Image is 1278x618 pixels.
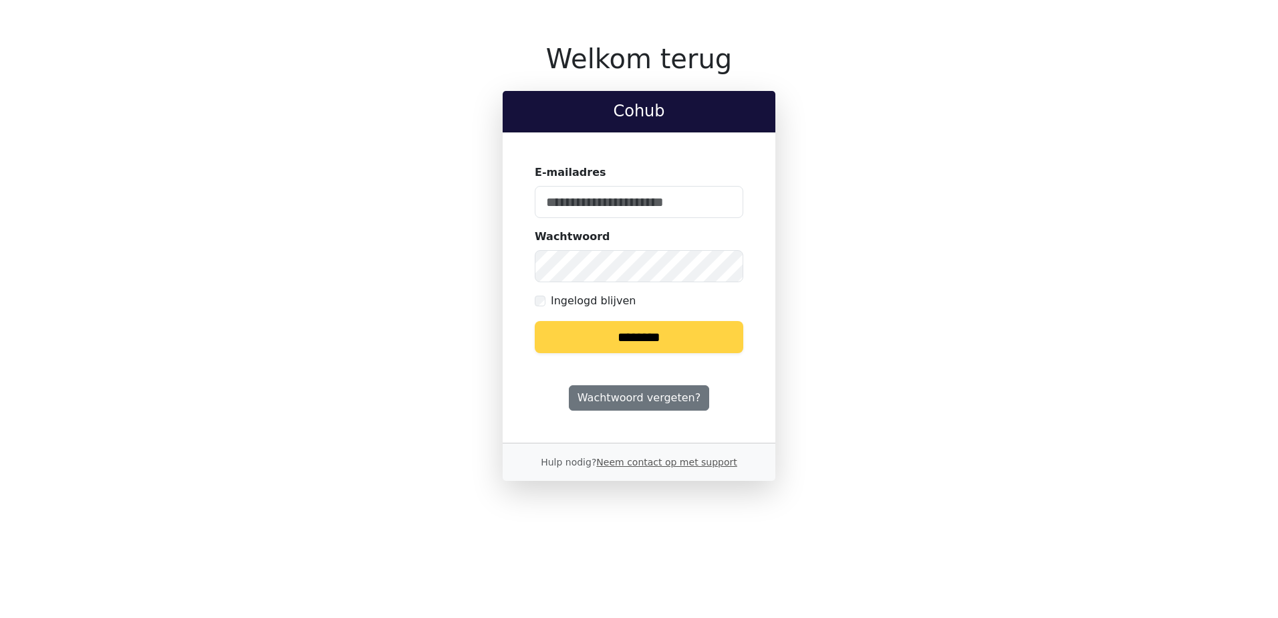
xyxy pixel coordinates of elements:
label: Wachtwoord [535,229,610,245]
a: Neem contact op met support [596,457,737,468]
h2: Cohub [513,102,765,121]
h1: Welkom terug [503,43,775,75]
label: E-mailadres [535,165,606,181]
a: Wachtwoord vergeten? [569,385,709,411]
small: Hulp nodig? [541,457,737,468]
label: Ingelogd blijven [551,293,636,309]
